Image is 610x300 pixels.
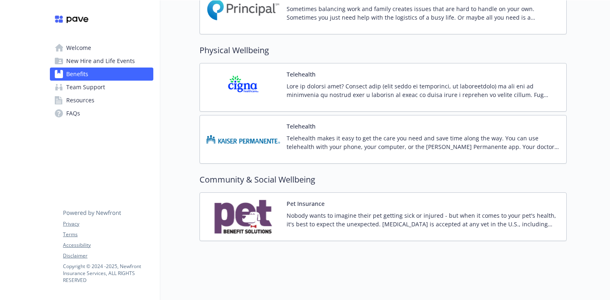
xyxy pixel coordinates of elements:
h2: Physical Wellbeing [200,44,567,56]
span: Welcome [66,41,91,54]
img: Kaiser Permanente Insurance Company carrier logo [206,122,280,157]
button: Pet Insurance [287,199,325,208]
span: FAQs [66,107,80,120]
a: Benefits [50,68,153,81]
span: New Hire and Life Events [66,54,135,68]
p: Sometimes balancing work and family creates issues that are hard to handle on your own. Sometimes... [287,5,560,22]
a: Team Support [50,81,153,94]
a: FAQs [50,107,153,120]
img: Pet Benefit Solutions carrier logo [206,199,280,234]
p: Copyright © 2024 - 2025 , Newfront Insurance Services, ALL RIGHTS RESERVED [63,263,153,284]
button: Telehealth [287,122,316,131]
span: Benefits [66,68,88,81]
img: CIGNA carrier logo [206,70,280,105]
span: Team Support [66,81,105,94]
a: Welcome [50,41,153,54]
a: Privacy [63,220,153,228]
a: Accessibility [63,241,153,249]
a: Terms [63,231,153,238]
h2: Community & Social Wellbeing [200,174,567,186]
span: Resources [66,94,94,107]
p: Lore ip dolorsi amet? Consect adip (elit seddo ei temporinci, ut laboreetdolo) ma ali eni ad mini... [287,82,560,99]
a: Resources [50,94,153,107]
p: Telehealth makes it easy to get the care you need and save time along the way. You can use telehe... [287,134,560,151]
p: Nobody wants to imagine their pet getting sick or injured - but when it comes to your pet's healt... [287,211,560,228]
a: New Hire and Life Events [50,54,153,68]
button: Telehealth [287,70,316,79]
a: Disclaimer [63,252,153,259]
